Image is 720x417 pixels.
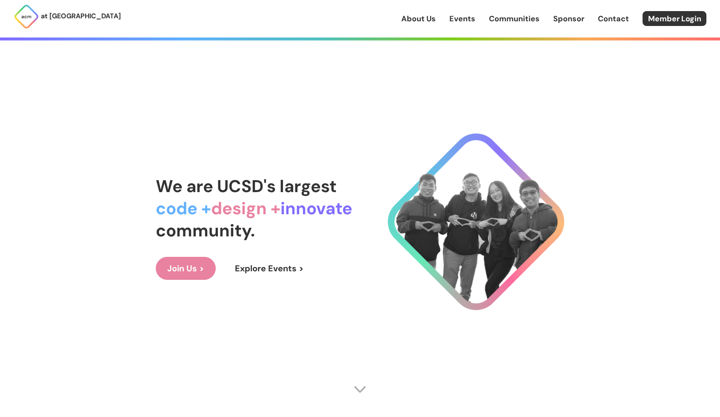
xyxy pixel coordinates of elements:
a: Explore Events > [223,257,315,280]
img: Scroll Arrow [354,383,366,396]
span: code + [156,197,211,219]
p: at [GEOGRAPHIC_DATA] [41,11,121,22]
a: at [GEOGRAPHIC_DATA] [14,4,121,29]
a: Join Us > [156,257,216,280]
a: Events [449,13,475,24]
a: Contact [598,13,629,24]
span: community. [156,219,255,242]
a: Communities [489,13,540,24]
a: About Us [401,13,436,24]
span: We are UCSD's largest [156,175,337,197]
img: ACM Logo [14,4,39,29]
a: Member Login [643,11,706,26]
span: design + [211,197,280,219]
span: innovate [280,197,352,219]
a: Sponsor [553,13,584,24]
img: Cool Logo [388,133,564,310]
